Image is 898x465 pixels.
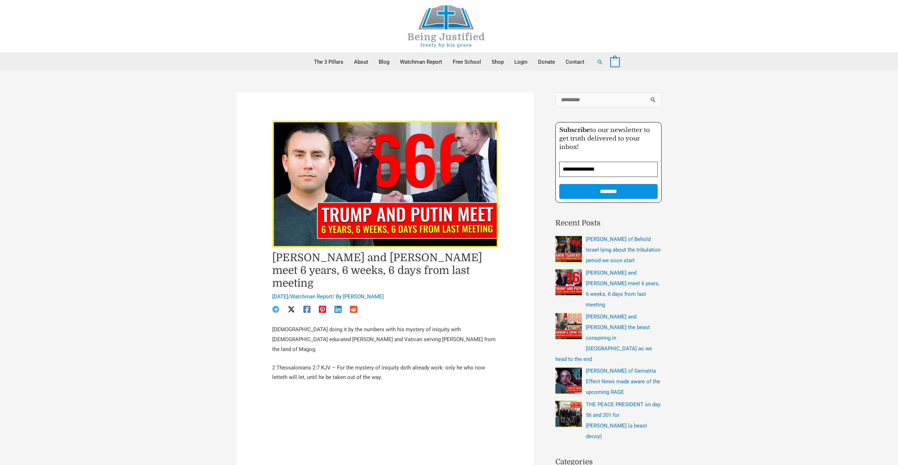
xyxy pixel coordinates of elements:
[393,5,499,47] img: Being Justified
[272,251,499,289] h1: [PERSON_NAME] and [PERSON_NAME] meet 6 years, 6 weeks, 6 days from last meeting
[309,53,590,71] nav: Primary Site Navigation
[509,53,533,71] a: Login
[559,126,650,151] span: to our newsletter to get truth delivered to your inbox!
[597,59,603,65] a: Search button
[303,306,310,313] a: Facebook
[272,293,499,301] div: / / By
[288,306,295,313] a: Twitter / X
[560,53,590,71] a: Contact
[586,270,659,308] a: [PERSON_NAME] and [PERSON_NAME] meet 6 years, 6 weeks, 6 days from last meeting
[586,368,660,395] a: [PERSON_NAME] of Gematria Effect News made aware of the upcoming RAGE
[373,53,395,71] a: Blog
[555,314,652,362] a: [PERSON_NAME] and [PERSON_NAME] the beast conspiring in [GEOGRAPHIC_DATA] as we head to the end
[559,126,590,134] strong: Subscribe
[349,53,373,71] a: About
[586,401,660,440] a: THE PEACE PRESIDENT on day 56 and 201 for [PERSON_NAME] (a beast decoy)
[350,306,357,313] a: Reddit
[559,162,658,177] input: Email Address *
[610,59,620,65] a: View Shopping Cart, empty
[290,293,332,300] a: Watchman Report
[309,53,349,71] a: The 3 Pillars
[343,293,384,300] a: [PERSON_NAME]
[272,306,279,313] a: Telegram
[486,53,509,71] a: Shop
[272,363,499,383] p: 2 Thessalonians 2:7 KJV – For the mystery of iniquity doth already work: only he who now letteth ...
[555,218,662,229] h2: Recent Posts
[533,53,560,71] a: Donate
[272,325,499,355] p: [DEMOGRAPHIC_DATA] doing it by the numbers with his mystery of iniquity with [DEMOGRAPHIC_DATA] e...
[319,306,326,313] a: Pinterest
[272,293,288,300] span: [DATE]
[447,53,486,71] a: Free School
[555,234,662,442] nav: Recent Posts
[395,53,447,71] a: Watchman Report
[614,59,616,65] span: 0
[586,236,660,264] a: [PERSON_NAME] of Behold Israel lying about the tribulation period we soon start
[334,306,342,313] a: Linkedin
